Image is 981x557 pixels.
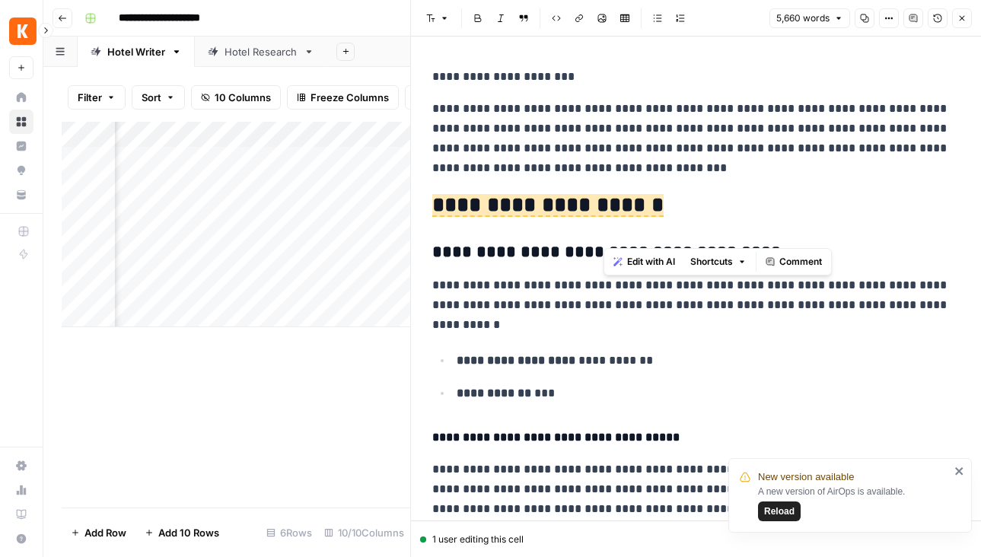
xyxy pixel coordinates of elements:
span: Add 10 Rows [158,525,219,540]
span: New version available [758,469,854,485]
span: Add Row [84,525,126,540]
span: Comment [779,255,822,269]
button: 5,660 words [769,8,850,28]
span: Edit with AI [627,255,675,269]
a: Your Data [9,183,33,207]
a: Settings [9,454,33,478]
button: Filter [68,85,126,110]
img: Kayak Logo [9,18,37,45]
div: 6 Rows [260,520,318,545]
a: Hotel Research [195,37,327,67]
a: Browse [9,110,33,134]
button: Help + Support [9,527,33,551]
span: Shortcuts [690,255,733,269]
button: 10 Columns [191,85,281,110]
a: Usage [9,478,33,502]
div: 1 user editing this cell [420,533,972,546]
span: 10 Columns [215,90,271,105]
div: A new version of AirOps is available. [758,485,950,521]
button: Shortcuts [684,252,753,272]
a: Opportunities [9,158,33,183]
button: Sort [132,85,185,110]
span: Filter [78,90,102,105]
button: Add 10 Rows [135,520,228,545]
button: Add Row [62,520,135,545]
span: 5,660 words [776,11,830,25]
a: Home [9,85,33,110]
div: Hotel Research [225,44,298,59]
button: Edit with AI [607,252,681,272]
a: Learning Hub [9,502,33,527]
span: Freeze Columns [311,90,389,105]
a: Hotel Writer [78,37,195,67]
button: Comment [760,252,828,272]
div: Hotel Writer [107,44,165,59]
button: Workspace: Kayak [9,12,33,50]
span: Reload [764,504,795,518]
a: Insights [9,134,33,158]
span: Sort [142,90,161,105]
button: close [954,465,965,477]
button: Reload [758,501,801,521]
div: 10/10 Columns [318,520,410,545]
button: Freeze Columns [287,85,399,110]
